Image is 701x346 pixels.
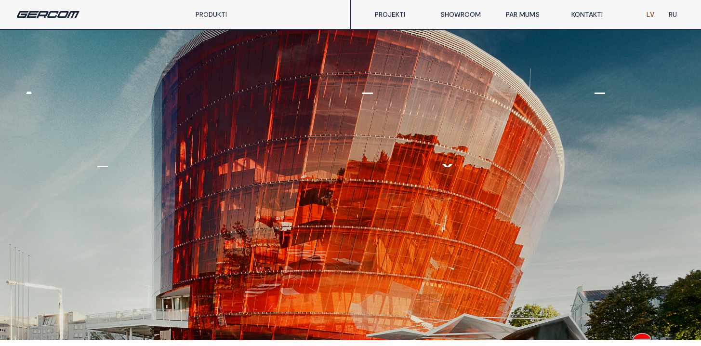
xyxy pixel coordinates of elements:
span: t [117,91,139,123]
span: u [267,127,293,160]
span: g [630,127,658,160]
span: i [631,91,640,123]
span: j [640,91,660,123]
span: l [304,91,325,123]
span: e [401,91,423,123]
span: k [233,91,256,123]
span: a [280,91,304,123]
a: LV [639,5,661,24]
span: v [256,91,280,123]
span: ē [92,164,113,197]
span: s [17,164,39,197]
span: n [69,127,96,160]
span: r [140,127,163,160]
span: s [423,91,445,123]
span: t [334,91,356,123]
span: V [179,164,204,197]
span: A [458,164,482,197]
span: u [163,127,189,160]
span: A [509,164,533,197]
span: u [347,127,373,160]
span: a [139,91,163,123]
span: A [17,85,41,118]
span: V [229,164,254,197]
span: u [145,164,171,197]
a: PAR MUMS [499,5,564,24]
span: a [660,91,684,123]
span: P [453,127,476,160]
span: I [254,164,263,197]
span: s [95,91,117,123]
span: Z [263,164,285,197]
span: A [313,164,337,197]
span: i [39,164,48,197]
a: PRODUKTI [196,10,227,18]
span: ā [356,91,380,123]
span: n [604,91,631,123]
a: KONTAKTI [564,5,630,24]
span: m [113,164,145,197]
span: T [337,164,359,197]
span: t [70,164,92,197]
span: n [373,127,400,160]
span: A [359,164,383,197]
span: u [41,88,67,121]
span: k [189,127,212,160]
span: o [40,127,69,160]
a: RU [661,5,684,24]
span: s [48,164,70,197]
span: t [118,127,140,160]
span: s [96,127,118,160]
span: u [538,91,564,123]
span: O [407,164,436,197]
span: l [516,91,538,123]
a: SHOWROOM [433,5,499,24]
span: u [658,127,684,160]
span: C [500,127,527,160]
span: a [492,91,516,123]
span: ī [595,91,604,123]
span: l [580,127,601,160]
span: c [212,127,238,160]
span: m [564,91,595,123]
span: t [380,91,401,123]
span: Š [436,164,458,197]
span: V [204,164,229,197]
a: PROJEKTI [368,5,433,24]
span: g [67,91,95,123]
span: N [482,164,509,197]
span: G [285,164,313,197]
span: o [601,127,630,160]
span: i [238,127,247,160]
span: k [17,127,40,160]
span: V [476,127,500,160]
span: V [383,164,407,197]
span: i [325,91,334,123]
span: j [247,127,267,160]
span: s [163,91,185,123]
